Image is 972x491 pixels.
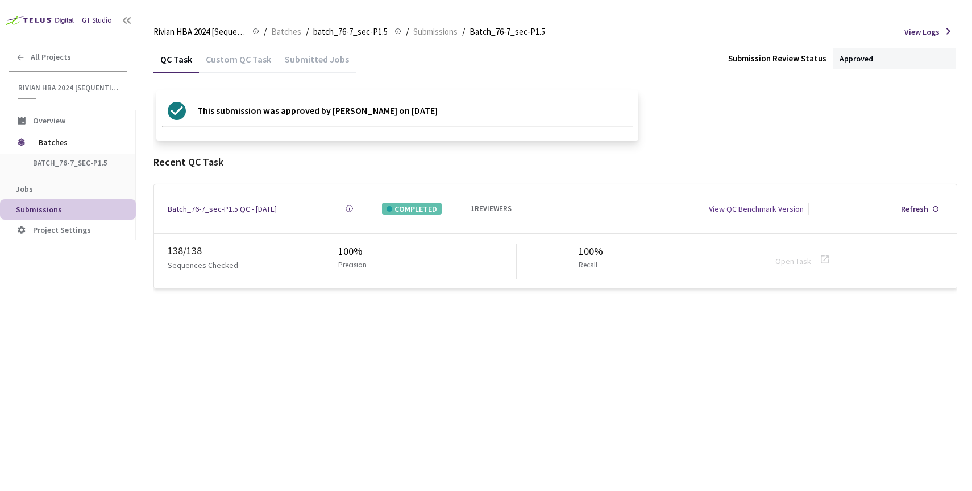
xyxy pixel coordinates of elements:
span: batch_76-7_sec-P1.5 [313,25,388,39]
p: Precision [338,259,367,271]
span: Project Settings [33,225,91,235]
div: 100% [579,244,603,259]
div: COMPLETED [382,203,442,215]
div: Custom QC Task [199,53,278,73]
div: Refresh [901,203,928,215]
span: Rivian HBA 2024 [Sequential] [18,83,120,93]
span: Submissions [16,204,62,214]
span: info-circle [285,12,294,21]
div: 100% [338,244,371,259]
span: Overview [33,115,65,126]
span: View Logs [904,26,940,38]
div: Submitted Jobs [278,53,356,73]
div: 1 REVIEWERS [471,203,512,214]
span: Batches [39,131,117,154]
li: / [306,25,309,39]
span: Rivian HBA 2024 [Sequential] [153,25,246,39]
span: batch_76-7_sec-P1.5 [33,158,117,168]
div: View QC Benchmark Version [709,203,804,215]
a: Open Task [775,256,811,266]
a: Submissions [411,25,460,38]
div: GT Studio [82,15,112,26]
li: / [406,25,409,39]
div: QC Task [153,53,199,73]
a: Batch_76-7_sec-P1.5 QC - [DATE] [168,203,277,215]
span: Submissions [413,25,458,39]
p: Recall [579,259,599,271]
li: / [264,25,267,39]
a: Batches [269,25,304,38]
div: 138 / 138 [168,243,276,259]
div: Recent QC Task [153,154,957,170]
span: Batch_76-7_sec-P1.5 [470,25,545,39]
li: / [462,25,465,39]
span: All Projects [31,52,71,62]
p: Sequences Checked [168,259,238,271]
span: Jobs [16,184,33,194]
span: Your account already has an associated password. If you don't remember it, please use the forgot ... [299,10,687,22]
span: Batches [271,25,301,39]
p: This submission was approved by [PERSON_NAME] on [DATE] [197,102,438,120]
div: Submission Review Status [728,52,826,65]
